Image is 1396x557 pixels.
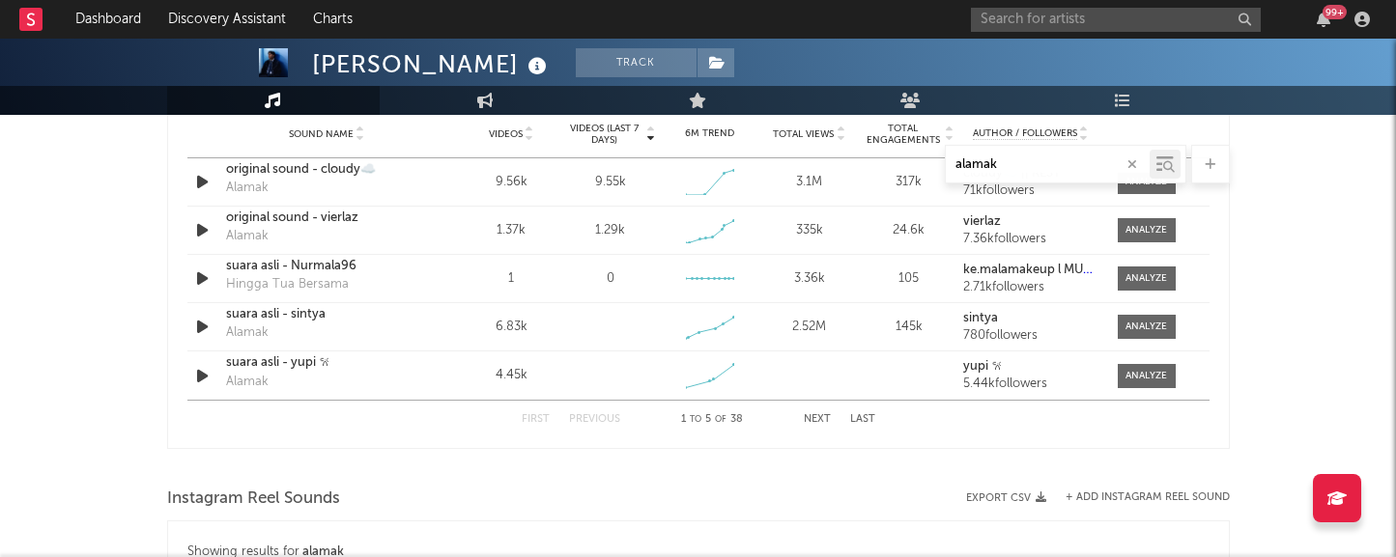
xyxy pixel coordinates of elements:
[764,269,854,289] div: 3.36k
[963,264,1097,277] a: ke.malamakeup l MUA SEMARANG
[226,373,269,392] div: Alamak
[595,221,625,240] div: 1.29k
[607,269,614,289] div: 0
[1323,5,1347,19] div: 99 +
[467,318,556,337] div: 6.83k
[963,215,1001,228] strong: vierlaz
[467,366,556,385] div: 4.45k
[963,360,1004,373] strong: yupi 𐙚
[715,415,726,424] span: of
[167,487,340,511] span: Instagram Reel Sounds
[946,157,1150,173] input: Search by song name or URL
[226,323,269,343] div: Alamak
[864,318,954,337] div: 145k
[569,414,620,425] button: Previous
[966,492,1046,504] button: Export CSV
[226,209,428,228] a: original sound - vierlaz
[764,318,854,337] div: 2.52M
[522,414,550,425] button: First
[565,123,643,146] span: Videos (last 7 days)
[963,377,1097,391] div: 5.44k followers
[804,414,831,425] button: Next
[764,221,854,240] div: 335k
[1046,492,1230,503] div: + Add Instagram Reel Sound
[963,312,998,324] strong: sintya
[963,312,1097,325] a: sintya
[467,269,556,289] div: 1
[864,269,954,289] div: 105
[690,415,701,424] span: to
[226,257,428,276] a: suara asli - Nurmala96
[963,360,1097,374] a: yupi 𐙚
[1066,492,1230,503] button: + Add Instagram Reel Sound
[963,233,1097,246] div: 7.36k followers
[963,264,1160,276] strong: ke.malamakeup l MUA SEMARANG
[289,128,354,140] span: Sound Name
[489,128,523,140] span: Videos
[864,123,942,146] span: Total Engagements
[963,281,1097,294] div: 2.71k followers
[963,329,1097,343] div: 780 followers
[312,48,552,80] div: [PERSON_NAME]
[226,305,428,324] a: suara asli - sintya
[226,227,269,246] div: Alamak
[226,353,428,373] a: suara asli - yupi 𐙚
[973,127,1077,140] span: Author / Followers
[971,8,1261,32] input: Search for artists
[665,126,755,141] div: 6M Trend
[963,184,1097,198] div: 71k followers
[773,128,834,140] span: Total Views
[1317,12,1330,27] button: 99+
[864,221,954,240] div: 24.6k
[659,408,765,432] div: 1 5 38
[226,275,349,294] div: Hingga Tua Bersama
[467,221,556,240] div: 1.37k
[576,48,697,77] button: Track
[850,414,875,425] button: Last
[226,179,269,198] div: Alamak
[963,215,1097,229] a: vierlaz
